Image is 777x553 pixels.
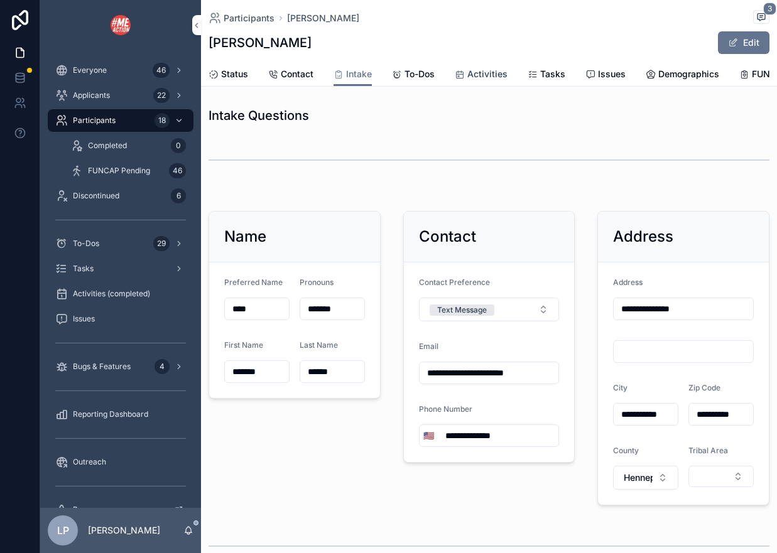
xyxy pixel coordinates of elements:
div: 46 [153,63,170,78]
span: 🇺🇸 [423,429,434,442]
a: Status [209,63,248,88]
span: Everyone [73,65,107,75]
div: 29 [153,236,170,251]
button: Select Button [688,466,754,487]
span: Contact Preference [419,277,490,287]
span: To-Dos [405,68,435,80]
span: Last Name [300,340,338,350]
button: Select Button [613,466,678,490]
a: Reporting Dashboard [48,403,193,426]
a: Basecamp [48,498,193,521]
span: Pronouns [300,277,334,287]
span: Phone Number [419,404,472,414]
a: To-Dos [392,63,435,88]
h1: Intake Questions [209,107,309,124]
span: City [613,383,628,392]
a: Completed0 [63,134,193,157]
a: Participants [209,12,274,24]
a: Demographics [646,63,719,88]
span: FUNCAP Pending [88,166,150,176]
img: App logo [111,15,131,35]
span: County [613,446,639,455]
span: Participants [73,115,116,126]
a: Discontinued6 [48,185,193,207]
span: Address [613,277,643,287]
span: To-Dos [73,239,99,249]
a: Contact [268,63,313,88]
button: Select Button [419,298,560,321]
span: Issues [598,68,626,80]
a: Issues [585,63,626,88]
a: Intake [334,63,372,87]
div: 22 [153,88,170,103]
span: 3 [763,3,776,15]
button: Select Button [420,424,438,447]
span: Preferred Name [224,277,283,287]
span: Completed [88,141,127,151]
p: [PERSON_NAME] [88,524,160,537]
span: Hennepin [624,471,653,484]
div: 4 [155,359,170,374]
a: Activities (completed) [48,282,193,305]
span: Zip Code [688,383,720,392]
a: Everyone46 [48,59,193,82]
span: Tribal Area [688,446,728,455]
span: Activities [467,68,508,80]
span: Basecamp [73,505,111,515]
a: FUNCAP Pending46 [63,159,193,182]
div: Text Message [437,304,487,316]
a: Tasks [528,63,565,88]
a: Activities [455,63,508,88]
div: 6 [171,188,186,203]
span: Status [221,68,248,80]
div: scrollable content [40,50,201,508]
span: Applicants [73,90,110,100]
span: Demographics [658,68,719,80]
a: To-Dos29 [48,232,193,255]
a: Participants18 [48,109,193,132]
button: Edit [718,31,769,54]
span: Tasks [540,68,565,80]
span: Contact [281,68,313,80]
h2: Address [613,227,673,247]
a: [PERSON_NAME] [287,12,359,24]
div: 46 [169,163,186,178]
span: Discontinued [73,191,119,201]
span: Outreach [73,457,106,467]
span: Activities (completed) [73,289,150,299]
span: Intake [346,68,372,80]
a: Applicants22 [48,84,193,107]
button: 3 [753,10,769,26]
a: Outreach [48,451,193,473]
a: Bugs & Features4 [48,355,193,378]
div: 0 [171,138,186,153]
h2: Name [224,227,266,247]
span: Participants [224,12,274,24]
span: Reporting Dashboard [73,409,148,419]
span: LP [57,523,69,538]
span: Tasks [73,264,94,274]
a: Issues [48,308,193,330]
span: Bugs & Features [73,362,131,372]
h1: [PERSON_NAME] [209,34,312,51]
div: 18 [155,113,170,128]
span: Email [419,341,438,351]
h2: Contact [419,227,476,247]
span: First Name [224,340,263,350]
a: Tasks [48,257,193,280]
span: Issues [73,314,95,324]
